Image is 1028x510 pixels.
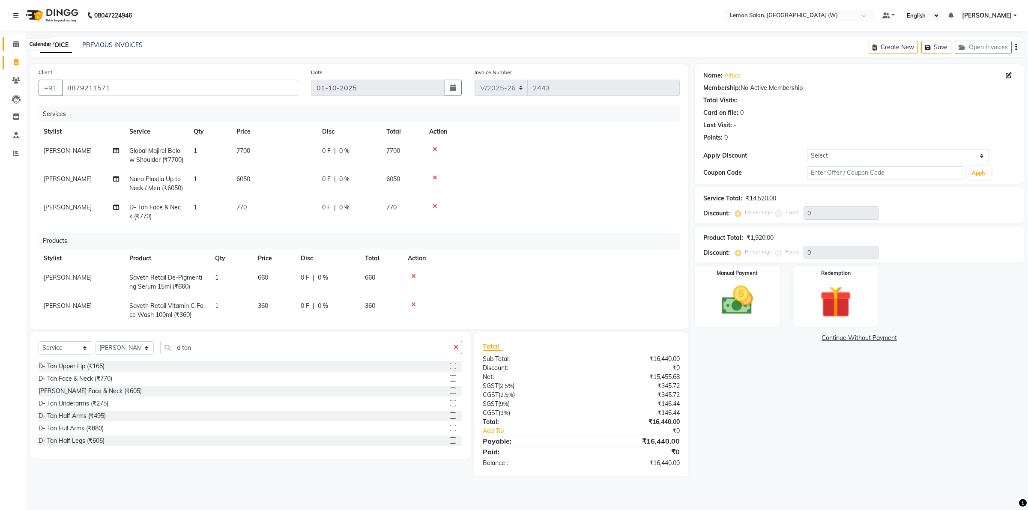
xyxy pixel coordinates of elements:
div: D- Tan Face & Neck (₹770) [39,374,112,383]
div: ₹16,440.00 [581,459,686,468]
div: Total: [476,418,581,426]
div: Sub Total: [476,355,581,364]
span: SGST [483,382,498,390]
span: 0 F [322,203,331,212]
th: Qty [188,122,231,141]
th: Stylist [39,249,124,268]
span: [PERSON_NAME] [44,302,92,310]
label: Redemption [821,269,851,277]
th: Stylist [39,122,124,141]
th: Disc [317,122,381,141]
th: Disc [296,249,360,268]
div: Last Visit: [703,121,732,130]
span: | [313,301,314,310]
div: ₹345.72 [581,382,686,391]
span: CGST [483,391,499,399]
input: Search or Scan [160,341,450,354]
span: 770 [386,203,397,211]
span: | [313,273,314,282]
div: Discount: [703,209,730,218]
span: Saveth Retail De-Pigmenting Serum 15ml (₹660) [129,274,202,290]
span: 6050 [236,175,250,183]
label: Invoice Number [475,69,512,76]
span: 0 % [339,146,350,155]
th: Price [253,249,296,268]
div: Product Total: [703,233,743,242]
div: Membership: [703,84,741,92]
span: 0 F [301,273,309,282]
div: ₹1,920.00 [747,233,774,242]
div: ₹16,440.00 [581,436,686,446]
span: 0 % [339,175,350,184]
div: ₹0 [581,447,686,457]
span: 1 [215,302,218,310]
div: ₹16,440.00 [581,418,686,426]
div: D- Tan Half Legs (₹605) [39,436,105,445]
span: 0 F [322,146,331,155]
button: +91 [39,80,63,96]
img: _cash.svg [712,282,763,319]
span: Saveth Retail Vitamin C Face Wash 100ml (₹360) [129,302,203,319]
span: 9% [500,409,508,416]
label: Fixed [786,248,798,256]
div: Discount: [476,364,581,373]
a: Altiya [724,71,740,80]
th: Action [403,249,680,268]
th: Qty [210,249,253,268]
span: 7700 [236,147,250,155]
div: - [734,121,736,130]
span: SGST [483,400,498,408]
span: 1 [194,147,197,155]
div: D- Tan Underarms (₹275) [39,399,108,408]
span: 2.5% [500,391,513,398]
span: 660 [365,274,375,281]
span: Global Majirel Below Shoulder (₹7700) [129,147,183,164]
div: ( ) [476,409,581,418]
div: ₹15,455.68 [581,373,686,382]
span: | [334,203,336,212]
div: ₹0 [599,426,686,435]
img: _gift.svg [810,282,861,322]
span: 1 [194,203,197,211]
span: [PERSON_NAME] [44,175,92,183]
div: D- Tan Full Arms (₹880) [39,424,104,433]
span: Total [483,342,502,351]
span: CGST [483,409,499,417]
div: 0 [724,133,728,142]
div: Paid: [476,447,581,457]
div: Services [39,106,686,122]
button: Create New [869,41,918,54]
a: Add Tip [476,426,598,435]
button: Apply [967,167,991,179]
span: [PERSON_NAME] [44,147,92,155]
span: 0 F [322,175,331,184]
div: Net: [476,373,581,382]
label: Percentage [745,248,772,256]
div: No Active Membership [703,84,1015,92]
label: Percentage [745,209,772,216]
div: ( ) [476,400,581,409]
span: [PERSON_NAME] [44,203,92,211]
label: Manual Payment [717,269,758,277]
span: | [334,146,336,155]
span: 6050 [386,175,400,183]
button: Open Invoices [955,41,1012,54]
label: Fixed [786,209,798,216]
div: Payable: [476,436,581,446]
div: Calendar [27,39,53,50]
span: 0 % [339,203,350,212]
span: 0 F [301,301,309,310]
th: Product [124,249,210,268]
div: ₹146.44 [581,409,686,418]
th: Service [124,122,188,141]
span: 0 % [318,273,328,282]
span: 770 [236,203,247,211]
span: 1 [215,274,218,281]
span: | [334,175,336,184]
span: 7700 [386,147,400,155]
input: Enter Offer / Coupon Code [807,166,963,179]
div: Name: [703,71,723,80]
b: 08047224946 [94,3,132,27]
button: Save [921,41,951,54]
th: Price [231,122,317,141]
